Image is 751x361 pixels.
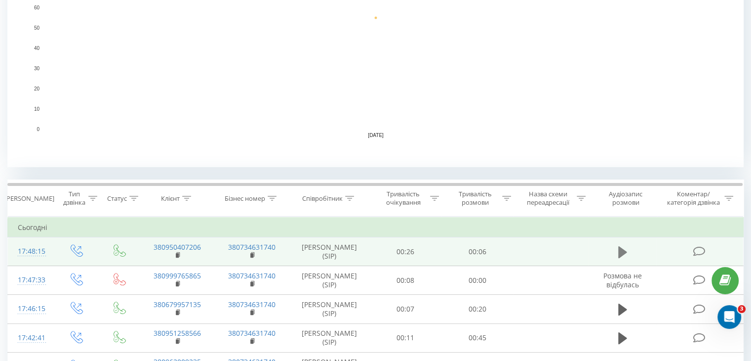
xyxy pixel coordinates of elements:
a: 380951258566 [154,328,201,338]
text: 10 [34,106,40,112]
a: 380999765865 [154,271,201,280]
td: Сьогодні [8,218,744,237]
div: 17:47:33 [18,271,44,290]
a: 380734631740 [228,328,276,338]
td: 00:08 [370,266,441,295]
span: Розмова не відбулась [603,271,642,289]
text: 60 [34,5,40,10]
div: [PERSON_NAME] [4,194,54,203]
div: Назва схеми переадресації [522,190,574,207]
td: [PERSON_NAME] (SIP) [289,266,370,295]
a: 380734631740 [228,242,276,252]
td: 00:20 [441,295,513,323]
div: Співробітник [302,194,343,203]
td: 00:11 [370,323,441,352]
text: 50 [34,25,40,31]
div: Тип дзвінка [62,190,85,207]
div: Бізнес номер [225,194,265,203]
div: Тривалість розмови [450,190,500,207]
span: 3 [738,305,746,313]
text: [DATE] [368,133,384,138]
td: [PERSON_NAME] (SIP) [289,323,370,352]
text: 20 [34,86,40,91]
div: Тривалість очікування [379,190,428,207]
td: 00:07 [370,295,441,323]
div: Аудіозапис розмови [597,190,655,207]
td: 00:45 [441,323,513,352]
div: 17:48:15 [18,242,44,261]
td: 00:26 [370,237,441,266]
td: [PERSON_NAME] (SIP) [289,237,370,266]
div: 17:42:41 [18,328,44,348]
div: Коментар/категорія дзвінка [664,190,722,207]
text: 30 [34,66,40,71]
div: Клієнт [161,194,180,203]
div: 17:46:15 [18,299,44,318]
a: 380734631740 [228,300,276,309]
td: 00:06 [441,237,513,266]
iframe: Intercom live chat [717,305,741,329]
text: 0 [37,127,40,132]
text: 40 [34,45,40,51]
div: Статус [107,194,127,203]
a: 380950407206 [154,242,201,252]
a: 380679957135 [154,300,201,309]
td: [PERSON_NAME] (SIP) [289,295,370,323]
a: 380734631740 [228,271,276,280]
td: 00:00 [441,266,513,295]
